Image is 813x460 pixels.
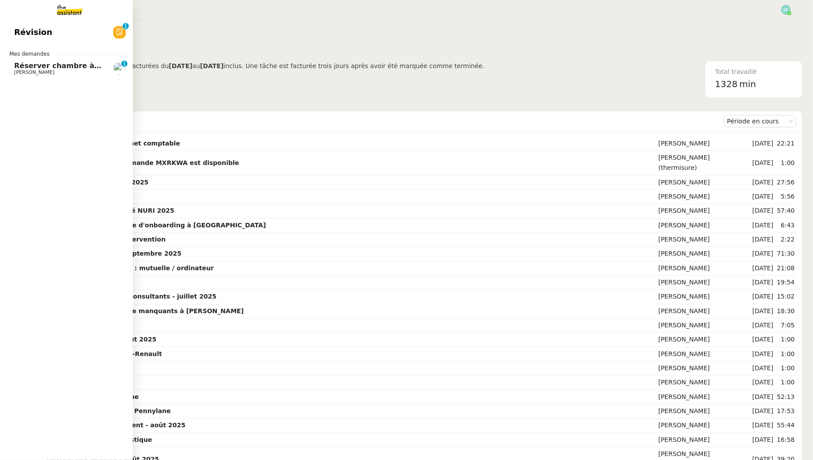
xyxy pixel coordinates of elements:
td: [DATE] [751,218,775,233]
span: au [193,62,200,69]
td: [PERSON_NAME] [657,318,751,333]
span: [PERSON_NAME] [14,69,54,75]
td: [DATE] [751,290,775,304]
td: 2:22 [775,233,797,247]
span: Mes demandes [4,50,55,58]
td: [DATE] [751,176,775,190]
td: [PERSON_NAME] [657,418,751,433]
td: [DATE] [751,418,775,433]
td: [DATE] [751,433,775,447]
td: 1:00 [775,333,797,347]
div: Demandes [45,112,724,130]
td: [DATE] [751,347,775,361]
span: 1328 [715,79,738,89]
nz-badge-sup: 1 [121,61,127,67]
nz-select-item: Période en cours [727,115,793,127]
div: Total travaillé [715,67,792,77]
td: 16:58 [775,433,797,447]
td: [DATE] [751,151,775,176]
strong: La facture de votre commande MXRKWA est disponible [46,159,239,166]
span: Révision [14,26,52,39]
td: 6:43 [775,218,797,233]
td: [DATE] [751,333,775,347]
span: min [740,77,756,92]
td: [DATE] [751,233,775,247]
img: svg [781,5,791,15]
td: [PERSON_NAME] [657,361,751,376]
p: 1 [123,61,126,69]
td: 22:21 [775,137,797,151]
td: 71:30 [775,247,797,261]
td: [PERSON_NAME] [657,218,751,233]
td: 15:02 [775,290,797,304]
td: 27:56 [775,176,797,190]
td: [PERSON_NAME] [657,290,751,304]
b: [DATE] [169,62,192,69]
td: [PERSON_NAME] (thermisure) [657,151,751,176]
td: 57:40 [775,204,797,218]
td: 5:56 [775,190,797,204]
td: [PERSON_NAME] [657,404,751,418]
td: [PERSON_NAME] [657,176,751,190]
td: 17:53 [775,404,797,418]
td: 1:00 [775,347,797,361]
td: [PERSON_NAME] [657,190,751,204]
b: [DATE] [200,62,223,69]
td: [DATE] [751,276,775,290]
td: [PERSON_NAME] [657,233,751,247]
td: 19:54 [775,276,797,290]
strong: Lister bons de commande manquants à [PERSON_NAME] [46,307,244,314]
td: [DATE] [751,190,775,204]
td: [DATE] [751,304,775,318]
td: [DATE] [751,318,775,333]
p: 1 [124,23,127,31]
td: [PERSON_NAME] [657,304,751,318]
td: [DATE] [751,404,775,418]
td: 18:30 [775,304,797,318]
strong: Transmettre le formulaire d'onboarding à [GEOGRAPHIC_DATA] [46,222,266,229]
td: 21:08 [775,261,797,276]
strong: Dossier [PERSON_NAME] : mutuelle / ordinateur [46,264,214,272]
span: inclus. Une tâche est facturée trois jours après avoir été marquée comme terminée. [223,62,484,69]
td: 1:00 [775,376,797,390]
td: 55:44 [775,418,797,433]
td: [PERSON_NAME] [657,333,751,347]
td: [DATE] [751,247,775,261]
td: [PERSON_NAME] [657,204,751,218]
td: [DATE] [751,376,775,390]
td: [PERSON_NAME] [657,247,751,261]
td: [PERSON_NAME] [657,347,751,361]
td: [DATE] [751,204,775,218]
img: users%2FfjlNmCTkLiVoA3HQjY3GA5JXGxb2%2Favatar%2Fstarofservice_97480retdsc0392.png [113,62,126,75]
td: [DATE] [751,390,775,404]
td: [PERSON_NAME] [657,137,751,151]
td: 1:00 [775,151,797,176]
nz-badge-sup: 1 [123,23,129,29]
td: 1:00 [775,361,797,376]
td: [PERSON_NAME] [657,261,751,276]
td: [PERSON_NAME] [657,376,751,390]
td: [PERSON_NAME] [657,276,751,290]
td: [DATE] [751,361,775,376]
td: [PERSON_NAME] [657,433,751,447]
td: 7:05 [775,318,797,333]
td: 52:13 [775,390,797,404]
span: Réserver chambre à [GEOGRAPHIC_DATA] [14,61,180,70]
td: [PERSON_NAME] [657,390,751,404]
td: [DATE] [751,261,775,276]
td: [DATE] [751,137,775,151]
